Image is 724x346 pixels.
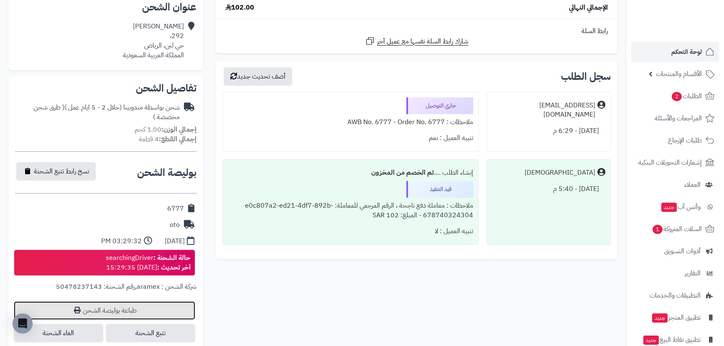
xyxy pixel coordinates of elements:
span: المراجعات والأسئلة [655,112,702,124]
span: شركة الشحن : aramex [137,282,196,292]
div: [EMAIL_ADDRESS][DOMAIN_NAME] [492,101,595,120]
div: [DEMOGRAPHIC_DATA] [525,168,595,178]
div: تنبيه العميل : نعم [228,130,473,146]
span: تطبيق المتجر [651,312,701,323]
small: 1.00 كجم [135,125,196,135]
a: تطبيق المتجرجديد [631,308,719,328]
strong: إجمالي القطع: [159,134,196,144]
button: أضف تحديث جديد [224,67,292,86]
div: ملاحظات : AWB No. 6777 - Order No. 6777 [228,114,473,130]
h2: عنوان الشحن [15,2,196,12]
div: 6777 [167,204,184,214]
div: ملاحظات : معاملة دفع ناجحة ، الرقم المرجعي للمعاملة: e0c807a2-ed21-4df7-892b-678740324304 - المبل... [228,198,473,224]
span: الأقسام والمنتجات [656,68,702,80]
span: تطبيق نقاط البيع [642,334,701,346]
div: رابط السلة [219,26,614,36]
span: السلات المتروكة [652,223,702,235]
a: شارك رابط السلة نفسها مع عميل آخر [365,36,468,46]
span: العملاء [684,179,701,191]
div: جاري التوصيل [406,97,473,114]
b: تم الخصم من المخزون [371,168,434,178]
div: [DATE] [165,237,185,246]
h3: سجل الطلب [561,71,611,81]
a: طلبات الإرجاع [631,130,719,150]
a: لوحة التحكم [631,42,719,62]
span: رقم الشحنة: 50478237143 [56,282,135,292]
div: Open Intercom Messenger [13,313,33,333]
a: التطبيقات والخدمات [631,285,719,305]
div: 03:29:32 PM [101,237,142,246]
strong: إجمالي الوزن: [161,125,196,135]
a: طباعة بوليصة الشحن [14,301,195,320]
span: ( طرق شحن مخصصة ) [33,102,180,122]
div: searchingDriver [DATE] 15:29:35 [106,253,191,272]
div: [PERSON_NAME] 292، حي لبن، الرياض المملكة العربية السعودية [123,22,184,60]
a: التقارير [631,263,719,283]
span: الإجمالي النهائي [569,3,608,13]
a: العملاء [631,175,719,195]
span: لوحة التحكم [671,46,702,58]
a: تتبع الشحنة [106,324,195,342]
div: , [15,282,196,301]
div: شحن بواسطة مندوبينا (خلال 2 - 5 ايام عمل ) [15,103,180,122]
a: السلات المتروكة1 [631,219,719,239]
a: المراجعات والأسئلة [631,108,719,128]
span: 1 [653,225,663,234]
div: [DATE] - 5:40 م [492,181,605,197]
a: أدوات التسويق [631,241,719,261]
div: oto [170,220,180,230]
strong: آخر تحديث : [157,262,191,272]
span: جديد [661,203,677,212]
span: أدوات التسويق [664,245,701,257]
span: 2 [672,92,682,101]
span: الطلبات [671,90,702,102]
div: إنشاء الطلب .... [228,165,473,181]
h2: تفاصيل الشحن [15,83,196,93]
span: 102.00 [225,3,254,13]
div: قيد التنفيذ [406,181,473,198]
small: 4 قطعة [139,134,196,144]
div: تنبيه العميل : لا [228,223,473,239]
span: إشعارات التحويلات البنكية [638,157,702,168]
span: التطبيقات والخدمات [650,290,701,301]
span: شارك رابط السلة نفسها مع عميل آخر [377,37,468,46]
a: وآتس آبجديد [631,197,719,217]
img: logo-2.png [667,21,716,38]
a: إشعارات التحويلات البنكية [631,153,719,173]
h2: بوليصة الشحن [137,168,196,178]
span: جديد [652,313,668,323]
span: نسخ رابط تتبع الشحنة [34,166,89,176]
span: الغاء الشحنة [14,324,103,342]
strong: حالة الشحنة : [153,253,191,263]
div: [DATE] - 6:29 م [492,123,605,139]
button: نسخ رابط تتبع الشحنة [16,162,96,181]
a: الطلبات2 [631,86,719,106]
span: جديد [643,336,659,345]
span: التقارير [685,267,701,279]
span: وآتس آب [660,201,701,213]
span: طلبات الإرجاع [668,135,702,146]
